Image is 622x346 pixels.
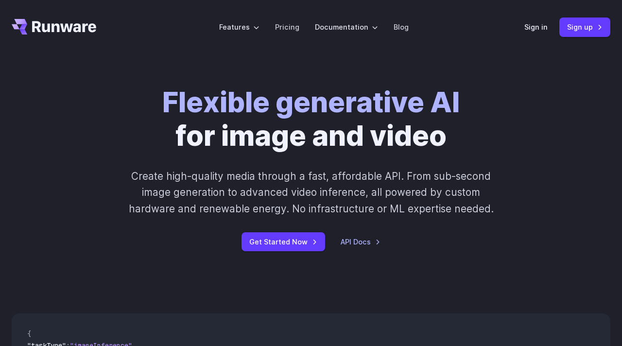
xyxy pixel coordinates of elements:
[394,21,409,33] a: Blog
[219,21,259,33] label: Features
[559,17,610,36] a: Sign up
[315,21,378,33] label: Documentation
[120,168,502,217] p: Create high-quality media through a fast, affordable API. From sub-second image generation to adv...
[162,85,460,119] strong: Flexible generative AI
[27,329,31,338] span: {
[524,21,548,33] a: Sign in
[275,21,299,33] a: Pricing
[162,86,460,153] h1: for image and video
[242,232,325,251] a: Get Started Now
[341,236,380,247] a: API Docs
[12,19,96,35] a: Go to /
